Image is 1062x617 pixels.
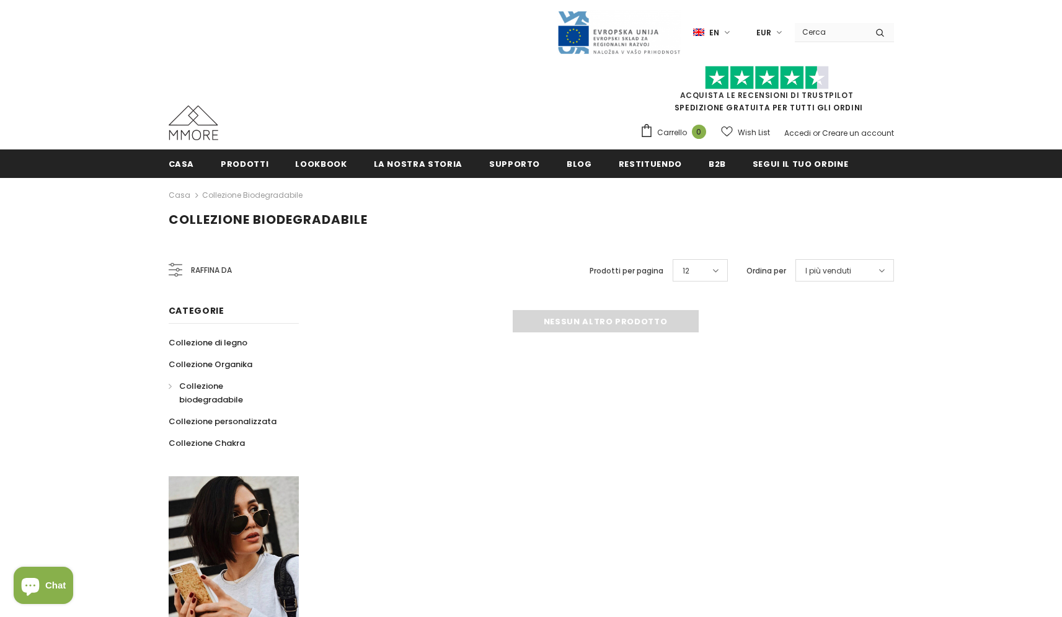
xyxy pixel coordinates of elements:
[805,265,851,277] span: I più venduti
[683,265,689,277] span: 12
[169,432,245,454] a: Collezione Chakra
[169,149,195,177] a: Casa
[374,158,462,170] span: La nostra storia
[179,380,243,406] span: Collezione biodegradabile
[169,332,247,353] a: Collezione di legno
[753,158,848,170] span: Segui il tuo ordine
[709,149,726,177] a: B2B
[567,149,592,177] a: Blog
[709,158,726,170] span: B2B
[169,437,245,449] span: Collezione Chakra
[784,128,811,138] a: Accedi
[567,158,592,170] span: Blog
[756,27,771,39] span: EUR
[191,264,232,277] span: Raffina da
[169,353,252,375] a: Collezione Organika
[295,158,347,170] span: Lookbook
[169,304,224,317] span: Categorie
[169,411,277,432] a: Collezione personalizzata
[693,27,704,38] img: i-lang-1.png
[169,375,285,411] a: Collezione biodegradabile
[169,105,218,140] img: Casi MMORE
[619,158,682,170] span: Restituendo
[795,23,866,41] input: Search Site
[10,567,77,607] inbox-online-store-chat: Shopify online store chat
[753,149,848,177] a: Segui il tuo ordine
[202,190,303,200] a: Collezione biodegradabile
[709,27,719,39] span: en
[169,211,368,228] span: Collezione biodegradabile
[169,158,195,170] span: Casa
[169,188,190,203] a: Casa
[721,122,770,143] a: Wish List
[640,71,894,113] span: SPEDIZIONE GRATUITA PER TUTTI GLI ORDINI
[657,127,687,139] span: Carrello
[221,149,268,177] a: Prodotti
[705,66,829,90] img: Fidati di Pilot Stars
[489,158,540,170] span: supporto
[374,149,462,177] a: La nostra storia
[822,128,894,138] a: Creare un account
[738,127,770,139] span: Wish List
[169,358,252,370] span: Collezione Organika
[169,415,277,427] span: Collezione personalizzata
[619,149,682,177] a: Restituendo
[557,10,681,55] img: Javni Razpis
[692,125,706,139] span: 0
[557,27,681,37] a: Javni Razpis
[489,149,540,177] a: supporto
[221,158,268,170] span: Prodotti
[590,265,663,277] label: Prodotti per pagina
[295,149,347,177] a: Lookbook
[169,337,247,348] span: Collezione di legno
[746,265,786,277] label: Ordina per
[640,123,712,142] a: Carrello 0
[813,128,820,138] span: or
[680,90,854,100] a: Acquista le recensioni di TrustPilot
